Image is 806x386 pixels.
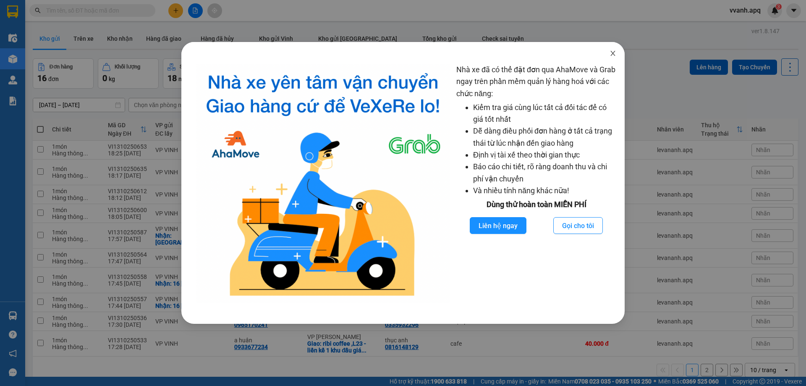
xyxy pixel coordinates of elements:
[456,64,616,303] div: Nhà xe đã có thể đặt đơn qua AhaMove và Grab ngay trên phần mềm quản lý hàng hoá với các chức năng:
[610,50,616,57] span: close
[470,217,526,234] button: Liên hệ ngay
[601,42,625,66] button: Close
[473,185,616,197] li: Và nhiều tính năng khác nữa!
[456,199,616,210] div: Dùng thử hoàn toàn MIỄN PHÍ
[562,221,594,231] span: Gọi cho tôi
[473,161,616,185] li: Báo cáo chi tiết, rõ ràng doanh thu và chi phí vận chuyển
[479,221,518,231] span: Liên hệ ngay
[473,102,616,126] li: Kiểm tra giá cùng lúc tất cả đối tác để có giá tốt nhất
[196,64,450,303] img: logo
[553,217,603,234] button: Gọi cho tôi
[473,149,616,161] li: Định vị tài xế theo thời gian thực
[473,125,616,149] li: Dễ dàng điều phối đơn hàng ở tất cả trạng thái từ lúc nhận đến giao hàng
